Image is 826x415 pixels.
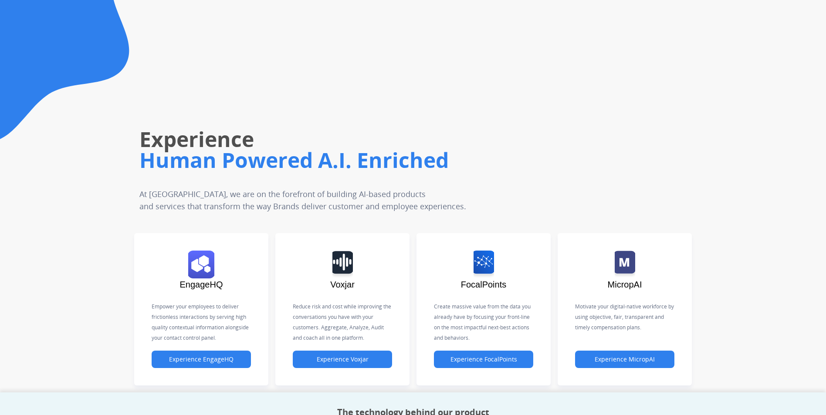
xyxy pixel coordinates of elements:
h1: Human Powered A.I. Enriched [139,146,583,174]
button: Experience MicropAI [575,351,674,368]
img: logo [332,251,353,278]
h1: Experience [139,125,583,153]
span: Voxjar [330,280,355,289]
p: Motivate your digital-native workforce by using objective, fair, transparent and timely compensat... [575,301,674,333]
span: EngageHQ [180,280,223,289]
a: Experience Voxjar [293,356,392,363]
img: logo [474,251,494,278]
a: Experience FocalPoints [434,356,533,363]
button: Experience Voxjar [293,351,392,368]
p: Create massive value from the data you already have by focusing your front-line on the most impac... [434,301,533,343]
p: Empower your employees to deliver frictionless interactions by serving high quality contextual in... [152,301,251,343]
span: MicropAI [608,280,642,289]
p: Reduce risk and cost while improving the conversations you have with your customers. Aggregate, A... [293,301,392,343]
a: Experience MicropAI [575,356,674,363]
a: Experience EngageHQ [152,356,251,363]
img: logo [615,251,635,278]
p: At [GEOGRAPHIC_DATA], we are on the forefront of building AI-based products and services that tra... [139,188,528,212]
span: FocalPoints [461,280,507,289]
img: logo [188,251,214,278]
button: Experience EngageHQ [152,351,251,368]
button: Experience FocalPoints [434,351,533,368]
